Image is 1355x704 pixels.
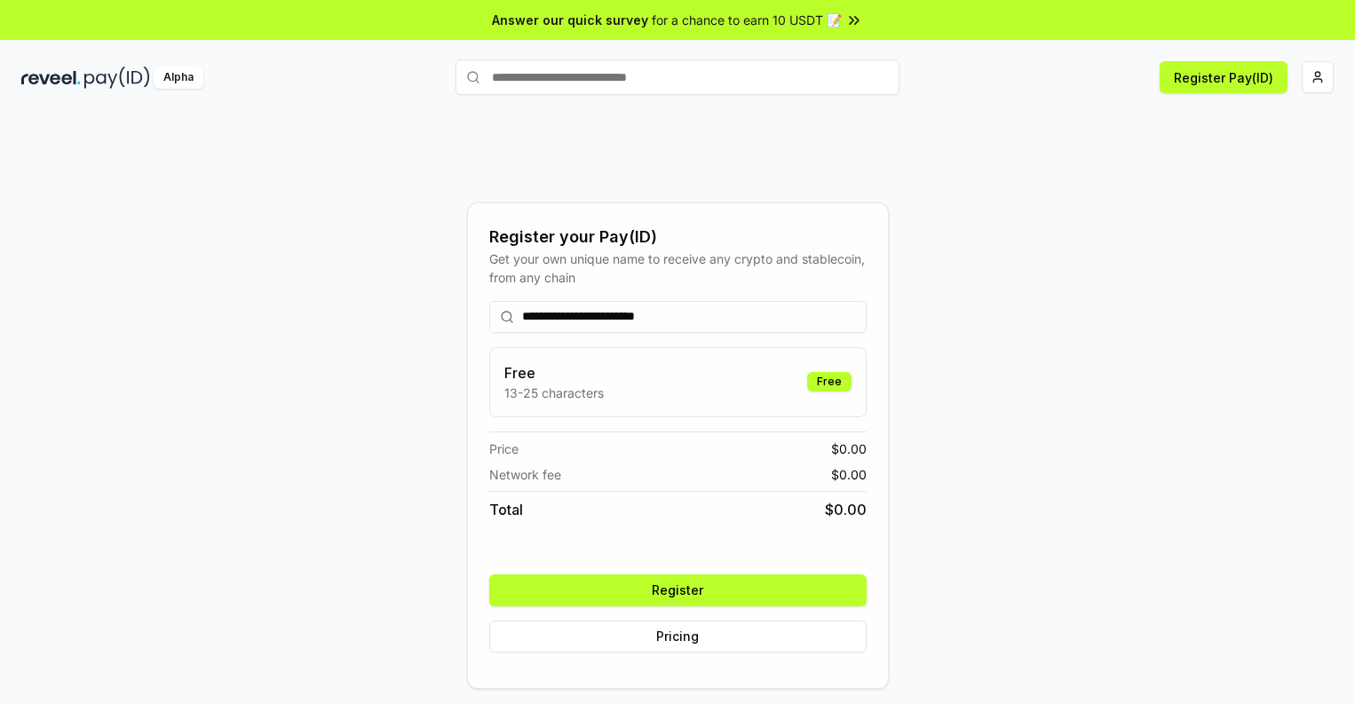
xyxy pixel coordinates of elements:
[21,67,81,89] img: reveel_dark
[489,249,867,287] div: Get your own unique name to receive any crypto and stablecoin, from any chain
[489,621,867,653] button: Pricing
[825,499,867,520] span: $ 0.00
[831,465,867,484] span: $ 0.00
[652,11,842,29] span: for a chance to earn 10 USDT 📝
[1160,61,1288,93] button: Register Pay(ID)
[489,225,867,249] div: Register your Pay(ID)
[489,574,867,606] button: Register
[504,384,604,402] p: 13-25 characters
[504,362,604,384] h3: Free
[84,67,150,89] img: pay_id
[492,11,648,29] span: Answer our quick survey
[489,439,519,458] span: Price
[489,465,561,484] span: Network fee
[807,372,852,392] div: Free
[831,439,867,458] span: $ 0.00
[489,499,523,520] span: Total
[154,67,203,89] div: Alpha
